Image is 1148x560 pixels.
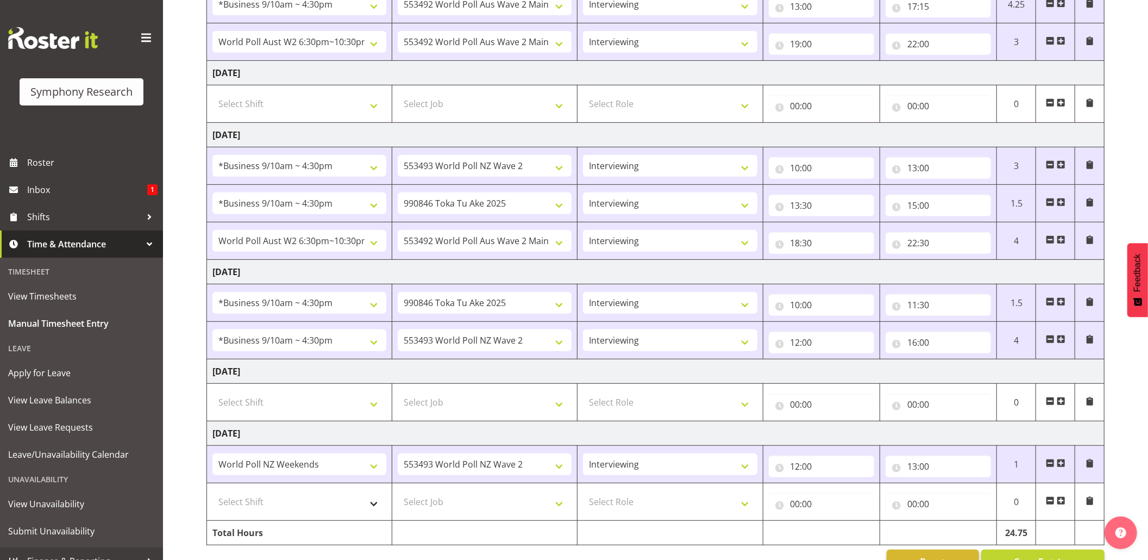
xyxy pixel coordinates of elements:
a: Apply for Leave [3,359,160,387]
td: [DATE] [207,421,1105,446]
td: [DATE] [207,123,1105,147]
a: Leave/Unavailability Calendar [3,441,160,468]
span: Time & Attendance [27,236,141,252]
input: Click to select... [886,493,991,515]
td: [DATE] [207,260,1105,284]
span: Shifts [27,209,141,225]
a: Manual Timesheet Entry [3,310,160,337]
input: Click to select... [886,294,991,316]
td: 3 [997,23,1036,61]
td: [DATE] [207,359,1105,384]
td: Total Hours [207,521,392,545]
input: Click to select... [769,294,874,316]
div: Timesheet [3,260,160,283]
img: help-xxl-2.png [1115,527,1126,538]
input: Click to select... [769,332,874,353]
span: Submit Unavailability [8,523,155,539]
td: 24.75 [997,521,1036,545]
input: Click to select... [769,394,874,415]
input: Click to select... [769,157,874,179]
input: Click to select... [769,95,874,117]
input: Click to select... [886,456,991,477]
div: Leave [3,337,160,359]
input: Click to select... [769,33,874,55]
input: Click to select... [886,157,991,179]
input: Click to select... [769,232,874,254]
div: Symphony Research [30,84,133,100]
img: Rosterit website logo [8,27,98,49]
input: Click to select... [769,456,874,477]
input: Click to select... [886,394,991,415]
span: Leave/Unavailability Calendar [8,446,155,463]
div: Unavailability [3,468,160,490]
td: 1 [997,446,1036,483]
a: View Leave Requests [3,414,160,441]
button: Feedback - Show survey [1127,243,1148,317]
span: Feedback [1133,254,1143,292]
td: 3 [997,147,1036,185]
span: Apply for Leave [8,365,155,381]
input: Click to select... [886,95,991,117]
td: 1.5 [997,284,1036,322]
input: Click to select... [769,195,874,216]
span: View Unavailability [8,496,155,512]
input: Click to select... [886,232,991,254]
span: View Leave Balances [8,392,155,408]
input: Click to select... [886,33,991,55]
a: Submit Unavailability [3,518,160,545]
a: View Timesheets [3,283,160,310]
td: 1.5 [997,185,1036,222]
span: Roster [27,154,158,171]
a: View Unavailability [3,490,160,518]
td: 0 [997,85,1036,123]
input: Click to select... [769,493,874,515]
input: Click to select... [886,332,991,353]
td: [DATE] [207,61,1105,85]
td: 0 [997,483,1036,521]
span: View Leave Requests [8,419,155,435]
input: Click to select... [886,195,991,216]
span: 1 [147,184,158,195]
td: 4 [997,222,1036,260]
span: Manual Timesheet Entry [8,315,155,332]
span: Inbox [27,182,147,198]
td: 0 [997,384,1036,421]
td: 4 [997,322,1036,359]
a: View Leave Balances [3,387,160,414]
span: View Timesheets [8,288,155,304]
